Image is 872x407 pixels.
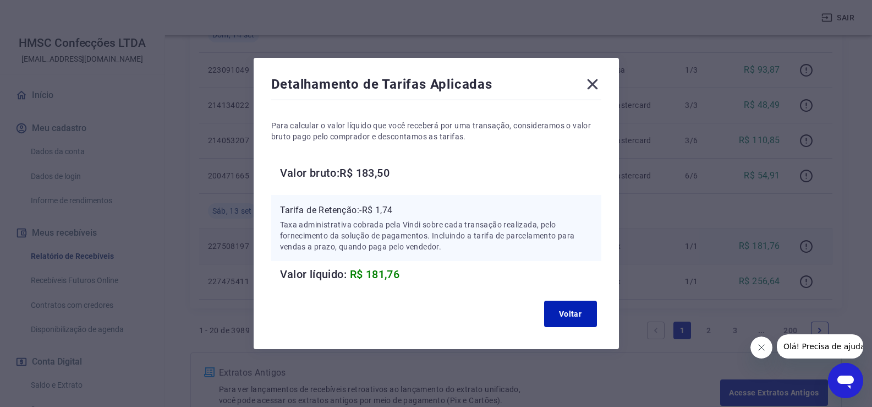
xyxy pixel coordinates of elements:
iframe: Botão para abrir a janela de mensagens [828,363,863,398]
p: Para calcular o valor líquido que você receberá por uma transação, consideramos o valor bruto pag... [271,120,601,142]
span: R$ 181,76 [350,268,400,281]
h6: Valor bruto: R$ 183,50 [280,164,601,182]
h6: Valor líquido: [280,265,601,283]
span: Olá! Precisa de ajuda? [7,8,92,17]
p: Tarifa de Retenção: -R$ 1,74 [280,204,593,217]
div: Detalhamento de Tarifas Aplicadas [271,75,601,97]
p: Taxa administrativa cobrada pela Vindi sobre cada transação realizada, pelo fornecimento da soluç... [280,219,593,252]
iframe: Mensagem da empresa [777,334,863,359]
iframe: Fechar mensagem [750,337,772,359]
button: Voltar [544,301,597,327]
